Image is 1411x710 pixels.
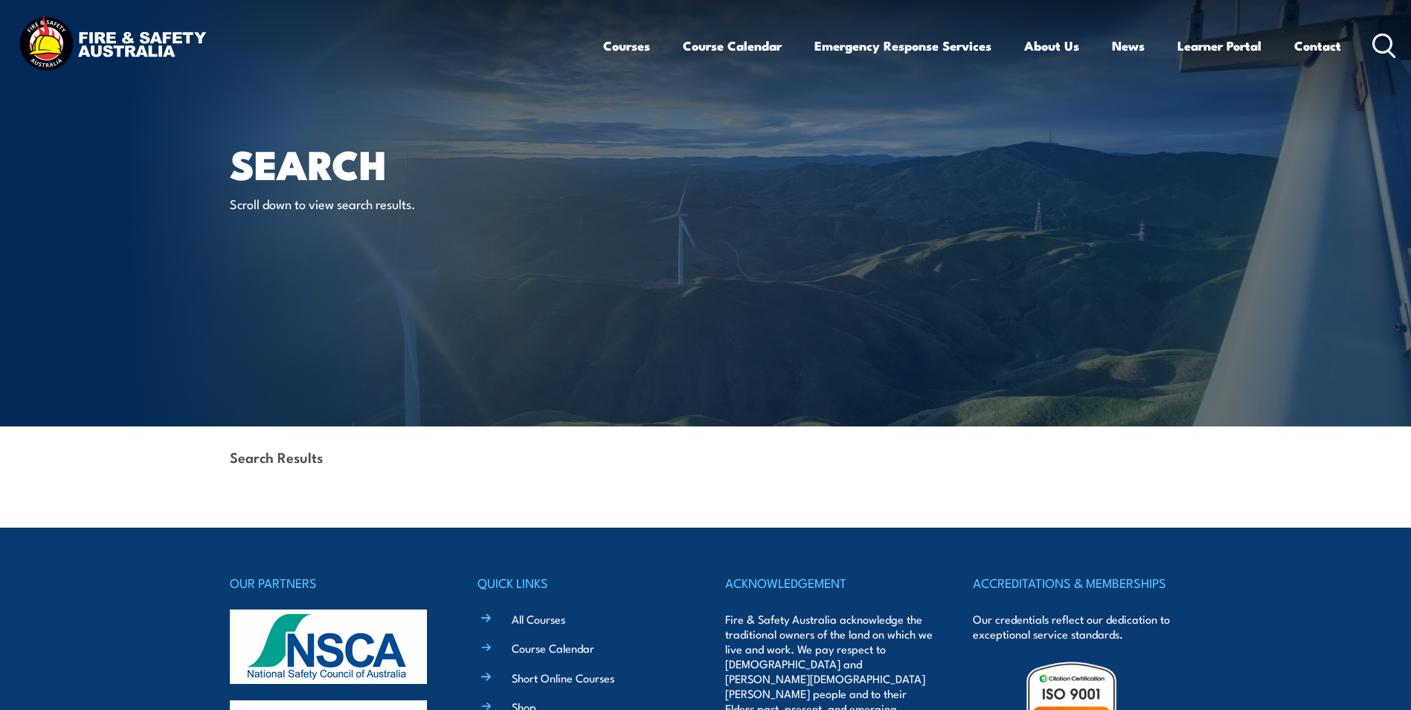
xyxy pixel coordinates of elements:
a: Course Calendar [512,640,594,656]
h4: OUR PARTNERS [230,572,438,593]
a: Contact [1294,26,1341,65]
a: All Courses [512,611,565,627]
a: Emergency Response Services [814,26,991,65]
h4: ACKNOWLEDGEMENT [725,572,933,593]
img: nsca-logo-footer [230,610,427,684]
a: News [1112,26,1145,65]
a: Learner Portal [1177,26,1261,65]
a: Courses [603,26,650,65]
a: About Us [1024,26,1079,65]
h4: ACCREDITATIONS & MEMBERSHIPS [973,572,1181,593]
h1: Search [230,146,597,181]
a: Course Calendar [683,26,782,65]
p: Scroll down to view search results. [230,195,501,212]
p: Our credentials reflect our dedication to exceptional service standards. [973,612,1181,642]
a: Short Online Courses [512,670,614,685]
h4: QUICK LINKS [478,572,686,593]
strong: Search Results [230,447,323,467]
